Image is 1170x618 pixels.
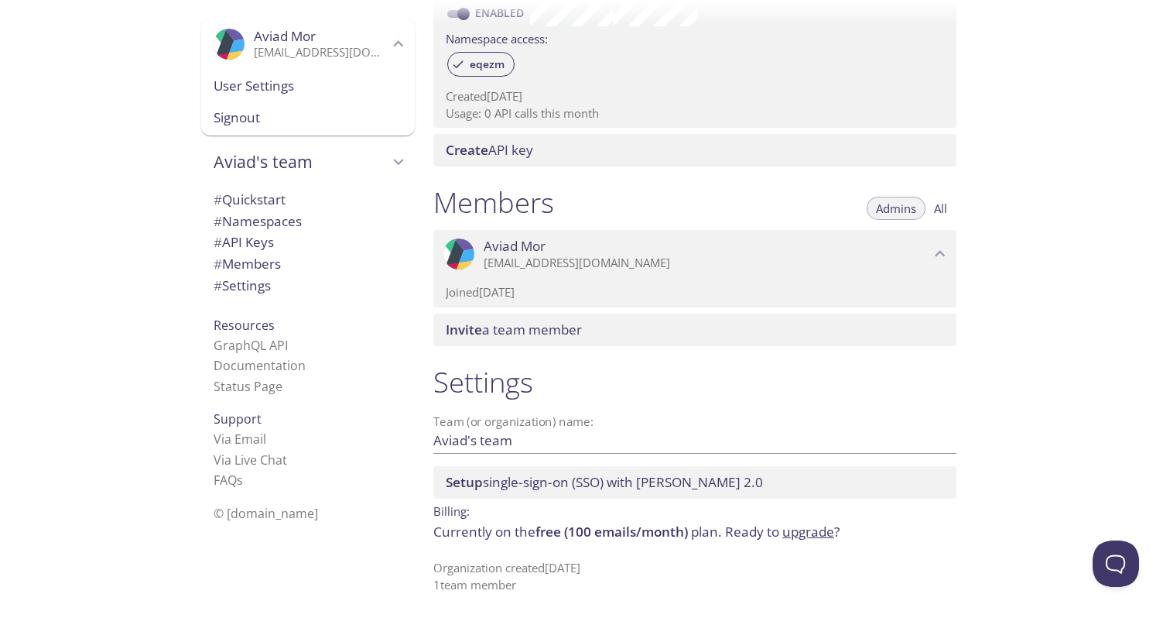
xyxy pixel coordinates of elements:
[460,57,514,71] span: eqezm
[214,255,222,273] span: #
[201,101,415,136] div: Signout
[201,189,415,211] div: Quickstart
[446,473,763,491] span: single-sign-on (SSO) with [PERSON_NAME] 2.0
[214,357,306,374] a: Documentation
[484,238,546,255] span: Aviad Mor
[433,230,956,278] div: Aviad Mor
[214,233,274,251] span: API Keys
[214,212,222,230] span: #
[1093,541,1139,587] iframe: Help Scout Beacon - Open
[535,523,688,541] span: free (100 emails/month)
[237,472,243,489] span: s
[201,142,415,182] div: Aviad's team
[214,451,287,469] a: Via Live Chat
[201,232,415,253] div: API Keys
[214,505,318,522] span: © [DOMAIN_NAME]
[214,276,222,294] span: #
[214,472,243,489] a: FAQ
[925,197,956,220] button: All
[214,191,222,208] span: #
[214,317,275,334] span: Resources
[433,466,956,499] div: Setup SSO
[214,337,288,354] a: GraphQL API
[214,108,402,128] span: Signout
[214,233,222,251] span: #
[201,19,415,70] div: Aviad Mor
[214,255,281,273] span: Members
[446,321,582,338] span: a team member
[433,416,594,427] label: Team (or organization) name:
[214,410,262,427] span: Support
[201,70,415,102] div: User Settings
[433,499,956,521] p: Billing:
[446,26,548,49] label: Namespace access:
[446,473,483,491] span: Setup
[201,275,415,297] div: Team Settings
[214,151,388,173] span: Aviad's team
[446,88,944,105] p: Created [DATE]
[446,105,944,122] p: Usage: 0 API calls this month
[214,431,266,448] a: Via Email
[433,522,956,542] p: Currently on the plan.
[433,560,956,593] p: Organization created [DATE] 1 team member
[214,378,282,395] a: Status Page
[725,523,840,541] span: Ready to ?
[433,314,956,346] div: Invite a team member
[214,276,271,294] span: Settings
[433,134,956,167] div: Create API Key
[446,141,488,159] span: Create
[201,253,415,275] div: Members
[484,256,930,271] p: [EMAIL_ADDRESS][DOMAIN_NAME]
[782,523,834,541] a: upgrade
[447,52,515,77] div: eqezm
[433,185,554,220] h1: Members
[254,45,388,60] p: [EMAIL_ADDRESS][DOMAIN_NAME]
[446,284,944,300] p: Joined [DATE]
[214,212,302,230] span: Namespaces
[446,321,482,338] span: Invite
[446,141,533,159] span: API key
[214,191,286,208] span: Quickstart
[254,27,316,45] span: Aviad Mor
[433,365,956,400] h1: Settings
[214,76,402,96] span: User Settings
[867,197,925,220] button: Admins
[201,211,415,232] div: Namespaces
